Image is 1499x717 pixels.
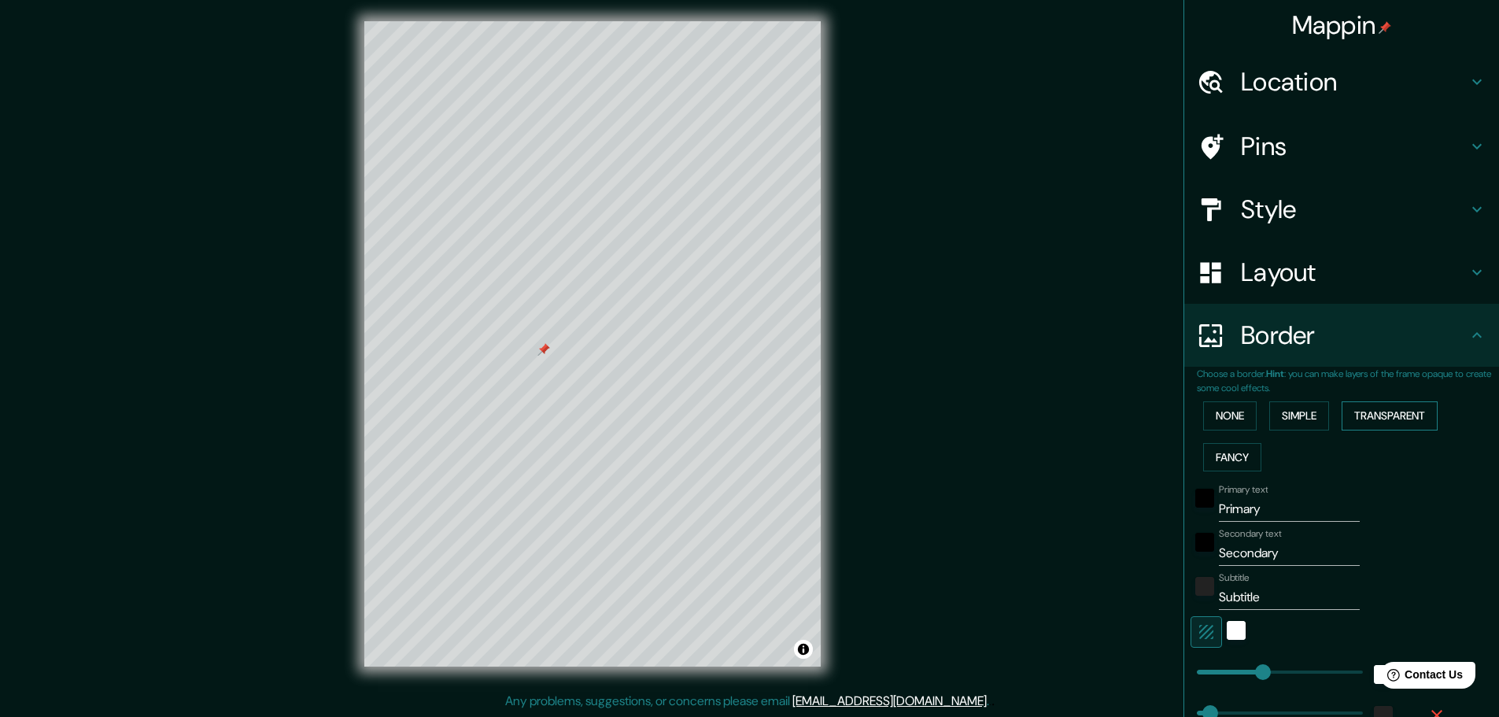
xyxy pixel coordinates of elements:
button: Transparent [1342,401,1438,431]
p: Any problems, suggestions, or concerns please email . [505,692,989,711]
img: pin-icon.png [1379,21,1391,34]
button: black [1195,489,1214,508]
h4: Location [1241,66,1468,98]
a: [EMAIL_ADDRESS][DOMAIN_NAME] [792,693,987,709]
button: Fancy [1203,443,1261,472]
h4: Border [1241,320,1468,351]
button: black [1195,533,1214,552]
button: None [1203,401,1257,431]
div: . [991,692,995,711]
label: Secondary text [1219,527,1282,541]
b: Hint [1266,368,1284,380]
button: white [1227,621,1246,640]
iframe: Help widget launcher [1359,656,1482,700]
label: Subtitle [1219,571,1250,585]
div: Layout [1184,241,1499,304]
p: Choose a border. : you can make layers of the frame opaque to create some cool effects. [1197,367,1499,395]
div: Pins [1184,115,1499,178]
h4: Mappin [1292,9,1392,41]
div: Style [1184,178,1499,241]
label: Primary text [1219,483,1268,497]
div: . [989,692,991,711]
h4: Pins [1241,131,1468,162]
h4: Style [1241,194,1468,225]
h4: Layout [1241,257,1468,288]
div: Location [1184,50,1499,113]
button: Toggle attribution [794,640,813,659]
button: Simple [1269,401,1329,431]
div: Border [1184,304,1499,367]
button: color-222222 [1195,577,1214,596]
